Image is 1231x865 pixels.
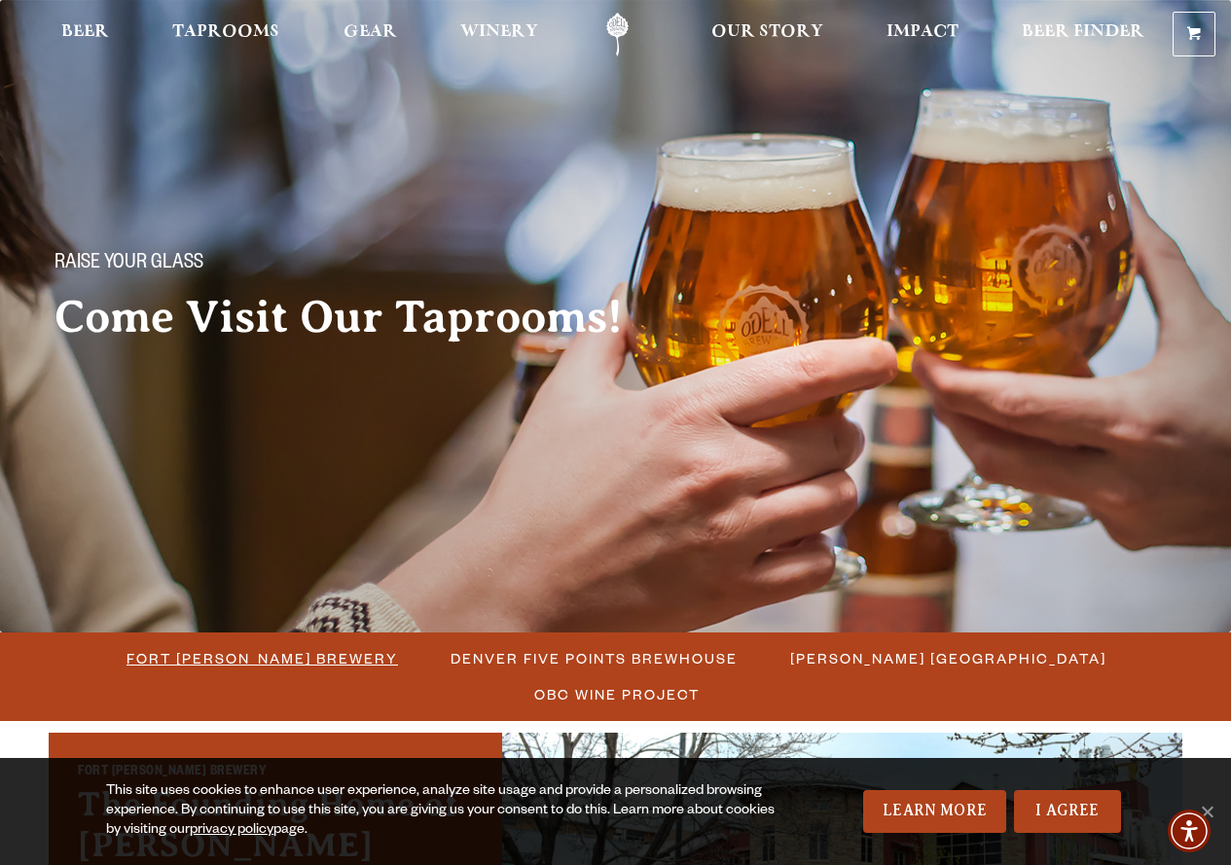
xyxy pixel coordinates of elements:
[460,24,538,40] span: Winery
[448,13,551,56] a: Winery
[699,13,836,56] a: Our Story
[887,24,959,40] span: Impact
[581,13,654,56] a: Odell Home
[523,680,709,708] a: OBC Wine Project
[331,13,410,56] a: Gear
[1009,13,1157,56] a: Beer Finder
[172,24,279,40] span: Taprooms
[874,13,971,56] a: Impact
[439,644,747,672] a: Denver Five Points Brewhouse
[790,644,1106,672] span: [PERSON_NAME] [GEOGRAPHIC_DATA]
[49,13,122,56] a: Beer
[778,644,1116,672] a: [PERSON_NAME] [GEOGRAPHIC_DATA]
[127,644,398,672] span: Fort [PERSON_NAME] Brewery
[160,13,292,56] a: Taprooms
[106,782,786,841] div: This site uses cookies to enhance user experience, analyze site usage and provide a personalized ...
[534,680,700,708] span: OBC Wine Project
[711,24,823,40] span: Our Story
[863,790,1006,833] a: Learn More
[190,823,273,839] a: privacy policy
[451,644,738,672] span: Denver Five Points Brewhouse
[54,252,203,277] span: Raise your glass
[61,24,109,40] span: Beer
[115,644,408,672] a: Fort [PERSON_NAME] Brewery
[1014,790,1121,833] a: I Agree
[344,24,397,40] span: Gear
[54,293,662,342] h2: Come Visit Our Taprooms!
[1022,24,1144,40] span: Beer Finder
[1168,810,1211,852] div: Accessibility Menu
